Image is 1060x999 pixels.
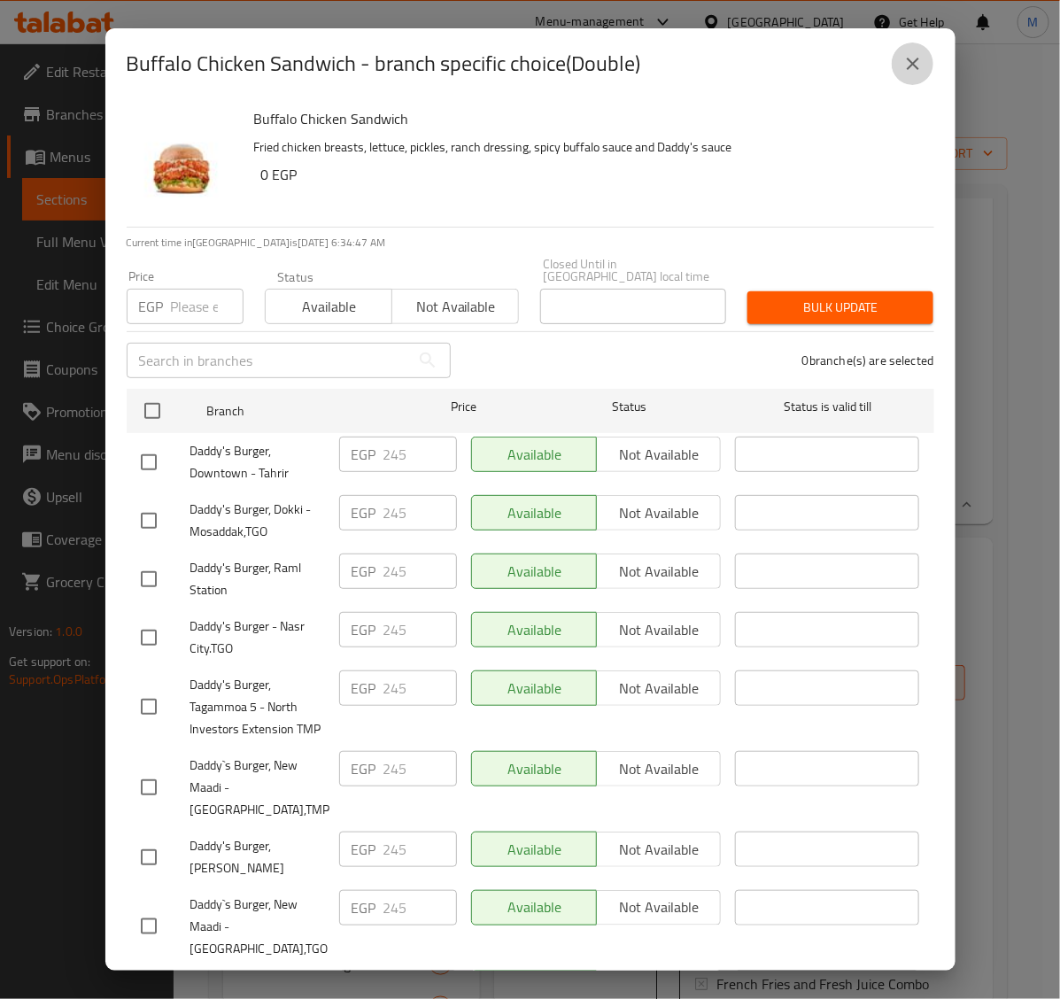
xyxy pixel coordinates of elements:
[735,396,919,418] span: Status is valid till
[171,289,244,324] input: Please enter price
[190,835,325,879] span: Daddy's Burger, [PERSON_NAME]
[127,50,641,78] h2: Buffalo Chicken Sandwich - branch specific choice(Double)
[383,832,457,867] input: Please enter price
[383,437,457,472] input: Please enter price
[254,106,920,131] h6: Buffalo Chicken Sandwich
[190,499,325,543] span: Daddy's Burger, Dokki - Mosaddak,TGO
[383,495,457,530] input: Please enter price
[352,897,376,918] p: EGP
[352,758,376,779] p: EGP
[352,561,376,582] p: EGP
[352,444,376,465] p: EGP
[391,289,519,324] button: Not available
[190,440,325,484] span: Daddy's Burger, Downtown - Tahrir
[802,352,934,369] p: 0 branche(s) are selected
[127,106,240,220] img: Buffalo Chicken Sandwich
[383,670,457,706] input: Please enter price
[383,612,457,647] input: Please enter price
[273,294,385,320] span: Available
[383,751,457,786] input: Please enter price
[265,289,392,324] button: Available
[261,162,920,187] h6: 0 EGP
[206,400,391,422] span: Branch
[747,291,933,324] button: Bulk update
[190,616,325,660] span: Daddy's Burger - Nasr City.TGO
[537,396,721,418] span: Status
[352,839,376,860] p: EGP
[352,502,376,523] p: EGP
[254,136,920,159] p: Fried chicken breasts, lettuce, pickles, ranch dressing, spicy buffalo sauce and Daddy's sauce
[190,755,325,821] span: Daddy`s Burger, New Maadi - [GEOGRAPHIC_DATA],TMP
[352,619,376,640] p: EGP
[190,557,325,601] span: Daddy's Burger, Raml Station
[399,294,512,320] span: Not available
[405,396,522,418] span: Price
[383,554,457,589] input: Please enter price
[190,674,325,740] span: Daddy's Burger, Tagammoa 5 - North Investors Extension TMP
[127,235,934,251] p: Current time in [GEOGRAPHIC_DATA] is [DATE] 6:34:47 AM
[383,890,457,925] input: Please enter price
[127,343,410,378] input: Search in branches
[139,296,164,317] p: EGP
[190,894,325,960] span: Daddy`s Burger, New Maadi - [GEOGRAPHIC_DATA],TGO
[892,43,934,85] button: close
[762,297,919,319] span: Bulk update
[352,678,376,699] p: EGP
